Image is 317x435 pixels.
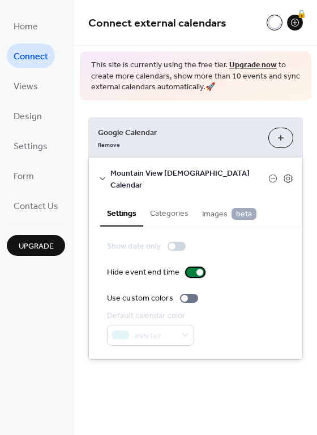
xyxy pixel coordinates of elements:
button: Images beta [195,199,263,226]
div: Default calendar color [107,310,192,322]
span: Contact Us [14,198,58,215]
a: Contact Us [7,193,65,217]
a: Views [7,73,45,98]
button: Categories [143,199,195,225]
div: Show date only [107,241,161,253]
a: Settings [7,133,54,158]
button: Settings [100,199,143,227]
span: Settings [14,138,48,155]
span: Connect external calendars [88,12,226,34]
span: beta [232,208,256,220]
div: Use custom colors [107,293,173,304]
a: Upgrade now [229,58,277,73]
a: Connect [7,43,55,68]
span: Remove [98,141,120,149]
span: This site is currently using the free tier. to create more calendars, show more than 10 events an... [91,60,300,93]
span: Mountain View [DEMOGRAPHIC_DATA] Calendar [110,167,268,191]
div: Hide event end time [107,267,179,279]
a: Home [7,14,45,38]
button: Upgrade [7,235,65,256]
span: Design [14,108,42,125]
span: Form [14,168,34,185]
span: Google Calendar [98,127,259,138]
a: Design [7,103,49,128]
a: Form [7,163,41,188]
span: Connect [14,48,48,66]
span: Home [14,18,38,36]
span: Images [202,208,256,220]
span: Views [14,78,38,95]
span: Upgrade [19,241,54,253]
